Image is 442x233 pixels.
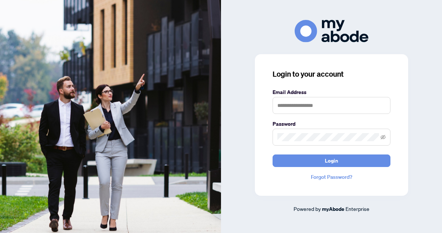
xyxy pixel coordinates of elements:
[273,120,390,128] label: Password
[295,20,368,42] img: ma-logo
[273,173,390,181] a: Forgot Password?
[273,88,390,96] label: Email Address
[273,154,390,167] button: Login
[325,155,338,167] span: Login
[294,205,321,212] span: Powered by
[273,69,390,79] h3: Login to your account
[380,135,386,140] span: eye-invisible
[345,205,369,212] span: Enterprise
[322,205,344,213] a: myAbode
